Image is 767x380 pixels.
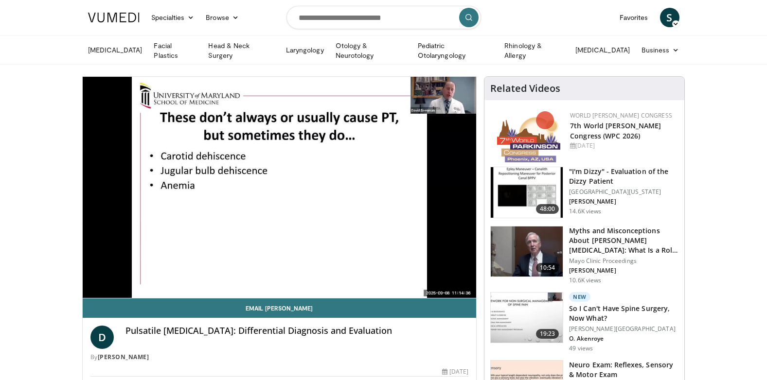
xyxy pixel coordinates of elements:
p: [PERSON_NAME][GEOGRAPHIC_DATA] [569,325,678,333]
a: D [90,326,114,349]
a: 10:54 Myths and Misconceptions About [PERSON_NAME][MEDICAL_DATA]: What Is a Role of … Mayo Clinic... [490,226,678,284]
input: Search topics, interventions [286,6,481,29]
span: 10:54 [536,263,559,273]
a: Specialties [145,8,200,27]
p: 10.6K views [569,276,601,284]
img: 5373e1fe-18ae-47e7-ad82-0c604b173657.150x105_q85_crop-smart_upscale.jpg [491,167,563,218]
h3: Myths and Misconceptions About [PERSON_NAME][MEDICAL_DATA]: What Is a Role of … [569,226,678,255]
p: 49 views [569,345,593,352]
div: [DATE] [570,141,677,150]
a: Favorites [614,8,654,27]
p: O. Akenroye [569,335,678,343]
p: Mayo Clinic Proceedings [569,257,678,265]
h3: Neuro Exam: Reflexes, Sensory & Motor Exam [569,360,678,380]
h4: Related Videos [490,83,560,94]
img: c4373fc0-6c06-41b5-9b74-66e3a29521fb.150x105_q85_crop-smart_upscale.jpg [491,293,563,343]
video-js: Video Player [83,77,477,298]
a: Business [636,40,685,60]
a: S [660,8,679,27]
a: Rhinology & Allergy [499,41,570,60]
div: [DATE] [442,367,468,376]
a: Head & Neck Surgery [202,41,280,60]
a: Browse [200,8,245,27]
a: Email [PERSON_NAME] [83,298,477,318]
p: New [569,292,590,302]
p: [PERSON_NAME] [569,198,678,206]
img: 16fe1da8-a9a0-4f15-bd45-1dd1acf19c34.png.150x105_q85_autocrop_double_scale_upscale_version-0.2.png [497,111,560,162]
h3: "I'm Dizzy" - Evaluation of the Dizzy Patient [569,167,678,186]
a: Laryngology [280,40,330,60]
h4: Pulsatile [MEDICAL_DATA]: Differential Diagnosis and Evaluation [125,326,469,336]
h3: So I Can't Have Spine Surgery, Now What? [569,304,678,323]
a: Pediatric Otolaryngology [412,41,499,60]
a: 19:23 New So I Can't Have Spine Surgery, Now What? [PERSON_NAME][GEOGRAPHIC_DATA] O. Akenroye 49 ... [490,292,678,352]
a: [PERSON_NAME] [98,353,149,361]
p: [PERSON_NAME] [569,267,678,275]
a: [MEDICAL_DATA] [82,40,148,60]
a: Otology & Neurotology [330,41,412,60]
a: 7th World [PERSON_NAME] Congress (WPC 2026) [570,121,661,140]
img: VuMedi Logo [88,13,140,22]
p: [GEOGRAPHIC_DATA][US_STATE] [569,188,678,196]
span: 19:23 [536,329,559,339]
a: 48:00 "I'm Dizzy" - Evaluation of the Dizzy Patient [GEOGRAPHIC_DATA][US_STATE] [PERSON_NAME] 14.... [490,167,678,218]
p: 14.6K views [569,207,601,215]
img: dd4ea4d2-548e-40e2-8487-b77733a70694.150x105_q85_crop-smart_upscale.jpg [491,226,563,277]
a: [MEDICAL_DATA] [570,40,636,60]
div: By [90,353,469,362]
a: Facial Plastics [148,41,202,60]
span: 48:00 [536,204,559,214]
a: World [PERSON_NAME] Congress [570,111,672,120]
